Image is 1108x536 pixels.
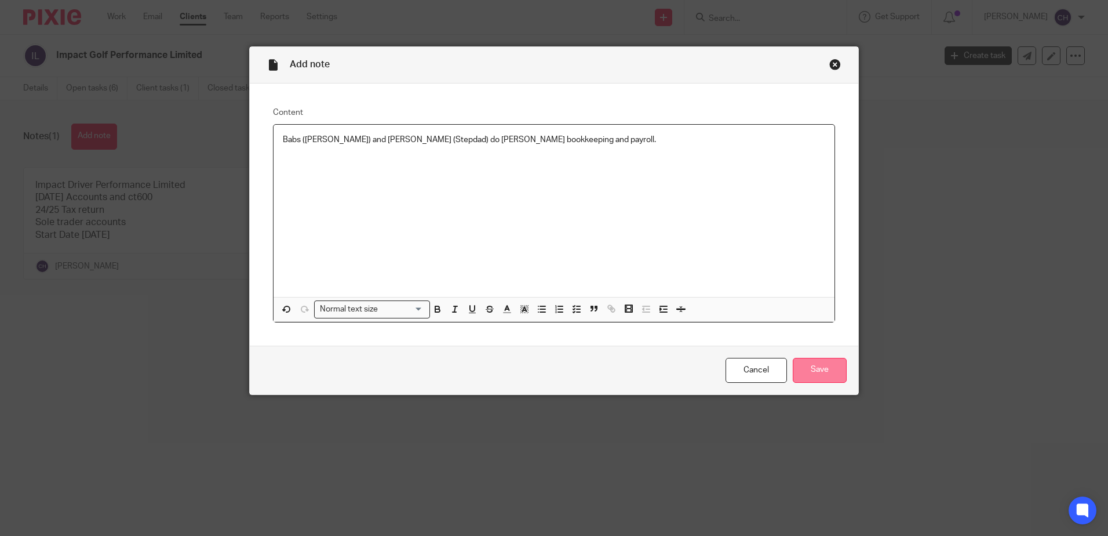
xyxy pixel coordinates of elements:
[273,107,835,118] label: Content
[726,358,787,383] a: Cancel
[317,303,380,316] span: Normal text size
[829,59,841,70] div: Close this dialog window
[283,134,825,146] p: Babs ([PERSON_NAME]) and [PERSON_NAME] (Stepdad) do [PERSON_NAME] bookkeeping and payroll.
[793,358,847,383] input: Save
[381,303,423,316] input: Search for option
[314,300,430,318] div: Search for option
[290,60,330,69] span: Add note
